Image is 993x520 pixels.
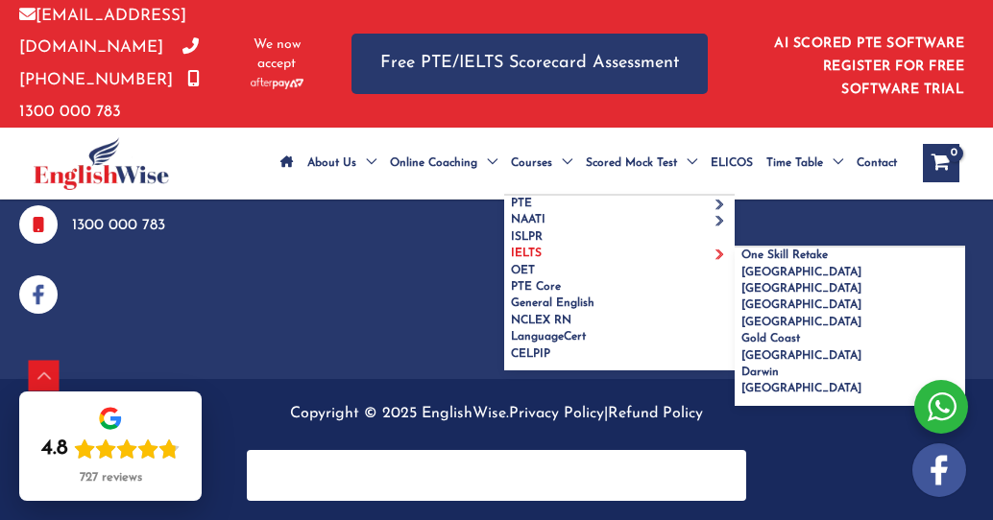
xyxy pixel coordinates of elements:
span: [GEOGRAPHIC_DATA] [741,317,861,328]
span: CELPIP [511,348,550,360]
a: Online CoachingMenu Toggle [383,130,504,197]
p: Copyright © 2025 EnglishWise. | [34,398,959,430]
span: NCLEX RN [511,315,571,326]
span: Darwin [741,366,779,378]
a: [GEOGRAPHIC_DATA] [735,281,965,297]
img: cropped-ew-logo [34,137,169,190]
span: Gold Coast [741,333,800,344]
a: [EMAIL_ADDRESS][DOMAIN_NAME] [19,8,186,56]
a: About UsMenu Toggle [301,130,383,197]
img: facebook-blue-icons.png [19,275,58,314]
span: Menu Toggle [552,130,572,197]
a: 1300 000 783 [19,72,200,120]
span: Menu Toggle [356,130,376,197]
span: OET [511,265,535,276]
span: [GEOGRAPHIC_DATA] [741,267,861,278]
a: CELPIP [504,346,735,370]
span: Contact [857,130,897,197]
span: Online Coaching [390,130,477,197]
span: One Skill Retake [741,249,828,261]
span: We now accept [251,35,303,74]
span: Courses [511,130,552,197]
div: 4.8 [41,436,68,462]
span: Menu Toggle [714,248,730,259]
span: [GEOGRAPHIC_DATA] [741,299,861,311]
span: NAATI [511,214,545,225]
a: ISLPR [504,229,735,246]
span: ELICOS [711,130,753,197]
a: NCLEX RN [504,313,735,329]
span: Menu Toggle [714,216,730,226]
a: [GEOGRAPHIC_DATA] [735,381,965,405]
div: Rating: 4.8 out of 5 [41,436,180,462]
a: [PHONE_NUMBER] [19,39,199,87]
span: About Us [307,130,356,197]
a: Gold Coast [735,331,965,347]
span: LanguageCert [511,331,586,343]
a: View Shopping Cart, empty [923,144,959,182]
nav: Site Navigation: Main Menu [274,130,904,197]
a: General English [504,295,735,312]
a: [GEOGRAPHIC_DATA] [735,297,965,314]
a: NAATIMenu Toggle [504,212,735,228]
aside: Header Widget 1 [746,21,974,106]
span: [GEOGRAPHIC_DATA] [741,283,861,295]
span: [GEOGRAPHIC_DATA] [741,350,861,362]
span: Menu Toggle [823,130,843,197]
a: Free PTE/IELTS Scorecard Assessment [351,34,708,94]
a: ELICOS [704,130,760,197]
a: [GEOGRAPHIC_DATA] [735,315,965,331]
span: [GEOGRAPHIC_DATA] [741,383,861,394]
a: AI SCORED PTE SOFTWARE REGISTER FOR FREE SOFTWARE TRIAL [774,36,964,97]
span: PTE [511,198,532,209]
img: white-facebook.png [912,443,966,497]
a: PTE Core [504,279,735,295]
span: Scored Mock Test [586,130,677,197]
a: 1300 000 783 [72,218,165,233]
span: ISLPR [511,231,543,243]
a: PTEMenu Toggle [504,196,735,212]
a: Darwin [735,365,965,381]
a: OET [504,263,735,279]
a: LanguageCert [504,329,735,345]
a: Refund Policy [608,406,703,421]
span: General English [511,297,594,309]
span: PTE Core [511,281,561,293]
img: Afterpay-Logo [251,78,303,88]
span: Menu Toggle [477,130,497,197]
span: Menu Toggle [714,199,730,209]
div: 727 reviews [80,470,142,485]
a: Time TableMenu Toggle [760,130,850,197]
a: CoursesMenu Toggle [504,130,579,197]
span: IELTS [511,248,542,259]
a: [GEOGRAPHIC_DATA] [735,348,965,365]
a: One Skill Retake [735,248,965,264]
span: Menu Toggle [677,130,697,197]
a: [GEOGRAPHIC_DATA] [735,265,965,281]
a: Contact [850,130,904,197]
a: Privacy Policy [509,406,604,421]
iframe: PayPal Message 2 [266,463,727,480]
span: Time Table [766,130,823,197]
a: IELTSMenu Toggle [504,246,735,262]
a: Scored Mock TestMenu Toggle [579,130,704,197]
